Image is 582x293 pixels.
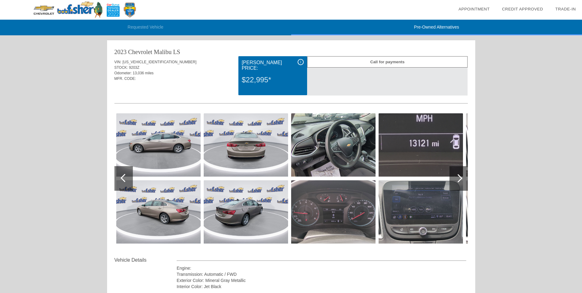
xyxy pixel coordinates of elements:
div: Exterior Color: Mineral Gray Metallic [177,277,467,283]
span: [US_VEHICLE_IDENTIFICATION_NUMBER] [122,60,196,64]
img: 14.jpg [466,113,550,177]
div: i [298,59,304,65]
img: 10.jpg [291,113,376,177]
span: VIN: [114,60,121,64]
a: Appointment [458,7,490,11]
a: Credit Approved [502,7,543,11]
img: 6.jpg [116,113,201,177]
div: $22,995* [242,72,304,88]
img: 11.jpg [291,180,376,244]
span: Odometer: [114,71,132,75]
a: Trade-In [555,7,576,11]
div: Engine: [177,265,467,271]
img: 8.jpg [204,113,288,177]
img: 9.jpg [204,180,288,244]
img: 15.jpg [466,180,550,244]
div: Vehicle Details [114,256,177,264]
div: Call for payments [307,56,468,68]
div: LS [173,48,180,56]
div: Transmission: Automatic / FWD [177,271,467,277]
span: MFR. CODE: [114,76,136,81]
div: Interior Color: Jet Black [177,283,467,290]
img: 7.jpg [116,180,201,244]
span: STOCK: [114,65,128,70]
img: 13.jpg [379,180,463,244]
div: [PERSON_NAME] Price: [242,59,304,72]
img: 12.jpg [379,113,463,177]
div: Quoted on [DATE] 3:14:48 AM [114,85,468,95]
span: 13,036 miles [133,71,154,75]
div: 2023 Chevrolet Malibu [114,48,172,56]
span: 9203Z [129,65,139,70]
